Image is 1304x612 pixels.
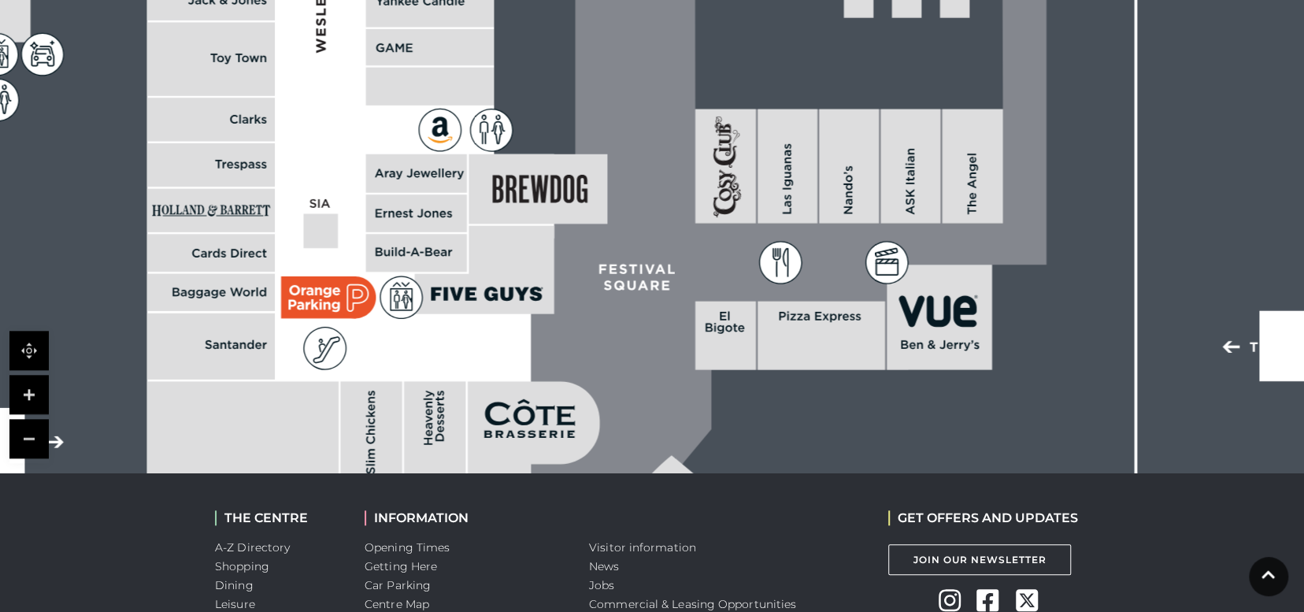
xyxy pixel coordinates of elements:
[365,540,450,555] a: Opening Times
[888,544,1071,575] a: Join Our Newsletter
[365,510,565,525] h2: INFORMATION
[215,540,290,555] a: A-Z Directory
[589,559,619,573] a: News
[589,578,614,592] a: Jobs
[365,559,437,573] a: Getting Here
[215,559,269,573] a: Shopping
[215,597,255,611] a: Leisure
[589,540,696,555] a: Visitor information
[215,510,341,525] h2: THE CENTRE
[365,578,431,592] a: Car Parking
[365,597,429,611] a: Centre Map
[589,597,796,611] a: Commercial & Leasing Opportunities
[888,510,1078,525] h2: GET OFFERS AND UPDATES
[215,578,254,592] a: Dining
